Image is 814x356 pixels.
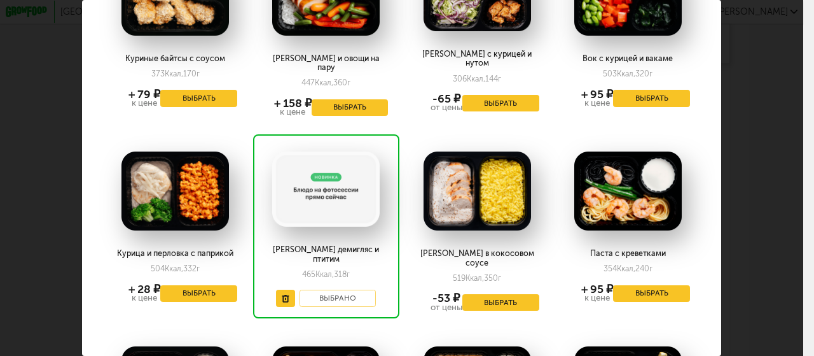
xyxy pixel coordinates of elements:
[574,152,682,231] img: big_A3yx2kA4FlQHMINr.png
[613,90,690,107] button: Выбрать
[581,294,613,302] div: к цене
[347,78,350,87] span: г
[274,99,312,108] div: + 158 ₽
[431,94,462,103] div: -65 ₽
[649,69,652,78] span: г
[604,264,652,273] div: 354 240
[160,285,237,303] button: Выбрать
[498,74,501,83] span: г
[431,103,462,111] div: от цены
[165,69,183,78] span: Ккал,
[197,264,200,273] span: г
[566,54,690,63] div: Вок с курицей и вакаме
[424,152,531,231] img: big_rQgtUKQwsZohrgKO.png
[128,294,160,302] div: к цене
[581,285,613,294] div: + 95 ₽
[113,54,237,63] div: Куриные байтсы с соусом
[315,78,333,87] span: Ккал,
[581,99,613,107] div: к цене
[613,285,690,303] button: Выбрать
[431,303,462,311] div: от цены
[617,69,635,78] span: Ккал,
[566,249,690,258] div: Паста с креветками
[431,294,462,303] div: -53 ₽
[121,152,229,231] img: big_FxBMG84O23OZMs5i.png
[113,249,237,258] div: Курица и перловка с паприкой
[197,69,200,78] span: г
[347,269,350,279] span: г
[462,95,539,112] button: Выбрать
[128,99,160,107] div: к цене
[151,264,200,273] div: 504 332
[312,99,389,117] button: Выбрать
[415,249,539,267] div: [PERSON_NAME] в кокосовом соусе
[466,273,484,283] span: Ккал,
[603,69,652,78] div: 503 320
[264,54,388,72] div: [PERSON_NAME] и овощи на пару
[160,90,237,107] button: Выбрать
[467,74,485,83] span: Ккал,
[453,273,501,283] div: 519 350
[453,74,501,83] div: 306 144
[264,245,388,263] div: [PERSON_NAME] демигляс и птитим
[498,273,501,283] span: г
[649,264,652,273] span: г
[581,90,613,99] div: + 95 ₽
[462,294,539,311] button: Выбрать
[274,108,312,116] div: к цене
[415,50,539,68] div: [PERSON_NAME] с курицей и нутом
[165,264,183,273] span: Ккал,
[617,264,635,273] span: Ккал,
[128,90,160,99] div: + 79 ₽
[272,152,380,227] img: big_noimage.png
[128,285,160,294] div: + 28 ₽
[151,69,200,78] div: 373 170
[302,269,350,279] div: 465 318
[301,78,350,87] div: 447 360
